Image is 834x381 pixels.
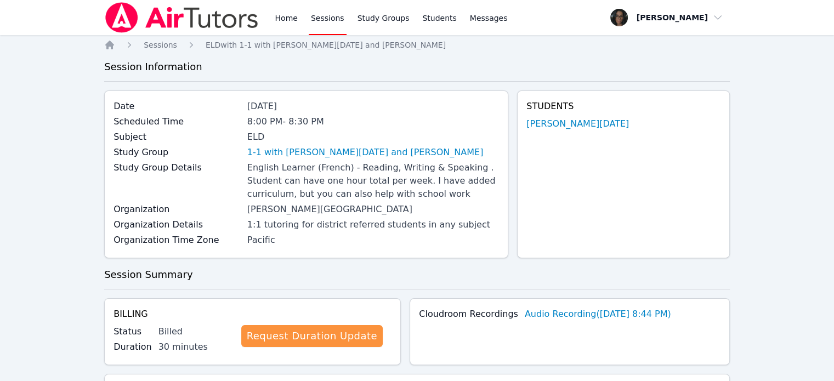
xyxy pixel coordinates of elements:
[247,146,483,159] a: 1-1 with [PERSON_NAME][DATE] and [PERSON_NAME]
[206,41,446,49] span: ELD with 1-1 with [PERSON_NAME][DATE] and [PERSON_NAME]
[158,340,232,354] div: 30 minutes
[104,267,730,282] h3: Session Summary
[104,59,730,75] h3: Session Information
[104,39,730,50] nav: Breadcrumb
[206,39,446,50] a: ELDwith 1-1 with [PERSON_NAME][DATE] and [PERSON_NAME]
[247,234,499,247] div: Pacific
[247,115,499,128] div: 8:00 PM - 8:30 PM
[419,308,518,321] label: Cloudroom Recordings
[526,117,629,130] a: [PERSON_NAME][DATE]
[114,234,241,247] label: Organization Time Zone
[247,161,499,201] div: English Learner (French) - Reading, Writing & Speaking . Student can have one hour total per week...
[526,100,720,113] h4: Students
[114,100,241,113] label: Date
[247,218,499,231] div: 1:1 tutoring for district referred students in any subject
[114,161,241,174] label: Study Group Details
[144,39,177,50] a: Sessions
[158,325,232,338] div: Billed
[114,218,241,231] label: Organization Details
[247,203,499,216] div: [PERSON_NAME][GEOGRAPHIC_DATA]
[114,115,241,128] label: Scheduled Time
[144,41,177,49] span: Sessions
[247,100,499,113] div: [DATE]
[114,325,152,338] label: Status
[241,325,383,347] a: Request Duration Update
[104,2,259,33] img: Air Tutors
[114,130,241,144] label: Subject
[114,340,152,354] label: Duration
[114,146,241,159] label: Study Group
[114,203,241,216] label: Organization
[525,308,671,321] a: Audio Recording([DATE] 8:44 PM)
[114,308,392,321] h4: Billing
[470,13,508,24] span: Messages
[247,130,499,144] div: ELD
